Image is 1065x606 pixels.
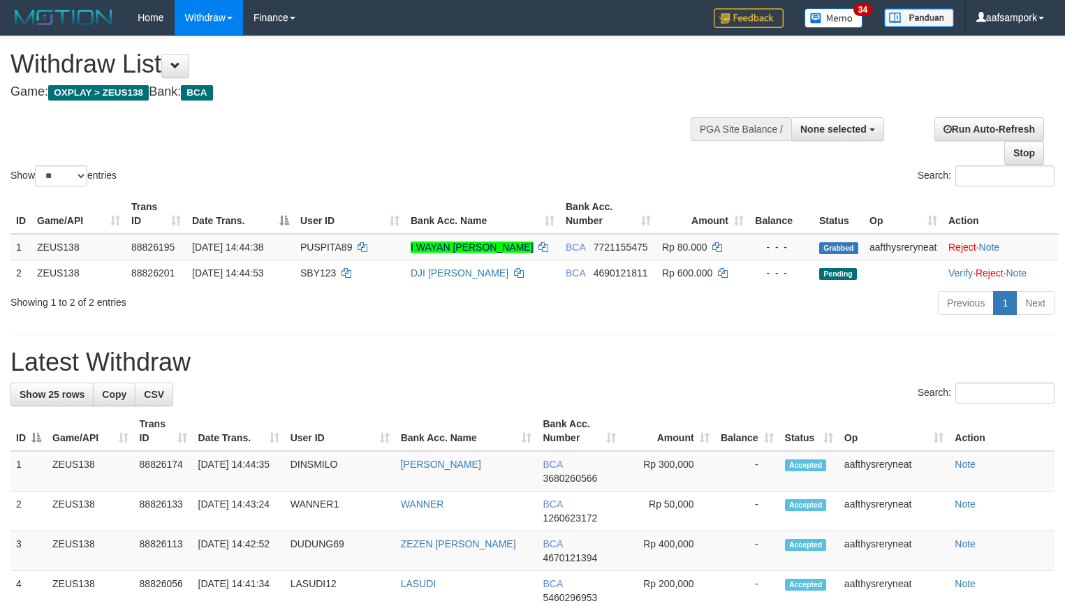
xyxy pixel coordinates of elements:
span: Copy 5460296953 to clipboard [543,592,597,603]
a: CSV [135,383,173,406]
td: · · [943,260,1059,286]
span: 88826195 [131,242,175,253]
span: Copy 1260623172 to clipboard [543,512,597,524]
span: OXPLAY > ZEUS138 [48,85,149,101]
th: Bank Acc. Number: activate to sort column ascending [537,411,622,451]
a: Previous [938,291,994,315]
td: [DATE] 14:44:35 [193,451,285,492]
a: Stop [1004,141,1044,165]
td: aafthysreryneat [839,451,949,492]
td: 88826113 [134,531,193,571]
a: Note [955,578,976,589]
a: Run Auto-Refresh [934,117,1044,141]
th: Date Trans.: activate to sort column descending [186,194,295,234]
span: Copy 4670121394 to clipboard [543,552,597,563]
th: Status [814,194,864,234]
td: Rp 300,000 [622,451,715,492]
th: Balance [749,194,814,234]
th: Balance: activate to sort column ascending [715,411,779,451]
th: Action [949,411,1055,451]
img: Feedback.jpg [714,8,784,28]
span: PUSPITA89 [300,242,352,253]
span: Copy [102,389,126,400]
input: Search: [955,383,1055,404]
th: Trans ID: activate to sort column ascending [134,411,193,451]
td: 1 [10,234,31,260]
th: ID: activate to sort column descending [10,411,47,451]
h1: Withdraw List [10,50,696,78]
span: BCA [543,538,562,549]
th: Game/API: activate to sort column ascending [31,194,126,234]
td: [DATE] 14:42:52 [193,531,285,571]
label: Search: [918,165,1055,186]
th: User ID: activate to sort column ascending [295,194,405,234]
th: Action [943,194,1059,234]
td: ZEUS138 [31,234,126,260]
a: Note [955,459,976,470]
th: Date Trans.: activate to sort column ascending [193,411,285,451]
td: WANNER1 [285,492,395,531]
a: Note [955,538,976,549]
td: 3 [10,531,47,571]
span: Pending [819,268,857,280]
span: CSV [144,389,164,400]
td: DUDUNG69 [285,531,395,571]
th: Bank Acc. Number: activate to sort column ascending [560,194,656,234]
span: [DATE] 14:44:53 [192,267,263,279]
img: MOTION_logo.png [10,7,117,28]
td: 2 [10,260,31,286]
th: Op: activate to sort column ascending [839,411,949,451]
label: Search: [918,383,1055,404]
td: Rp 50,000 [622,492,715,531]
img: panduan.png [884,8,954,27]
td: 88826133 [134,492,193,531]
a: Reject [948,242,976,253]
a: LASUDI [401,578,436,589]
span: BCA [543,459,562,470]
span: BCA [181,85,212,101]
th: Game/API: activate to sort column ascending [47,411,134,451]
a: Note [979,242,1000,253]
button: None selected [791,117,884,141]
span: BCA [543,498,562,510]
div: - - - [755,240,808,254]
td: aafthysreryneat [839,492,949,531]
th: Op: activate to sort column ascending [864,194,943,234]
td: aafthysreryneat [839,531,949,571]
span: Accepted [785,539,827,551]
div: Showing 1 to 2 of 2 entries [10,290,433,309]
a: Copy [93,383,135,406]
span: Copy 7721155475 to clipboard [594,242,648,253]
span: 34 [853,3,872,16]
td: - [715,531,779,571]
th: User ID: activate to sort column ascending [285,411,395,451]
a: Reject [976,267,1004,279]
td: 1 [10,451,47,492]
a: Note [1006,267,1027,279]
a: WANNER [401,498,444,510]
span: BCA [566,242,585,253]
h4: Game: Bank: [10,85,696,99]
span: Copy 4690121811 to clipboard [594,267,648,279]
a: Next [1016,291,1055,315]
a: Note [955,498,976,510]
span: SBY123 [300,267,336,279]
span: Grabbed [819,242,858,254]
td: - [715,492,779,531]
img: Button%20Memo.svg [805,8,863,28]
td: aafthysreryneat [864,234,943,260]
th: Bank Acc. Name: activate to sort column ascending [395,411,538,451]
th: Bank Acc. Name: activate to sort column ascending [405,194,560,234]
input: Search: [955,165,1055,186]
span: Accepted [785,499,827,511]
td: 2 [10,492,47,531]
td: DINSMILO [285,451,395,492]
div: - - - [755,266,808,280]
a: [PERSON_NAME] [401,459,481,470]
span: Rp 80.000 [662,242,707,253]
td: ZEUS138 [47,531,134,571]
span: None selected [800,124,867,135]
a: DJI [PERSON_NAME] [411,267,508,279]
span: Accepted [785,579,827,591]
div: PGA Site Balance / [691,117,791,141]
